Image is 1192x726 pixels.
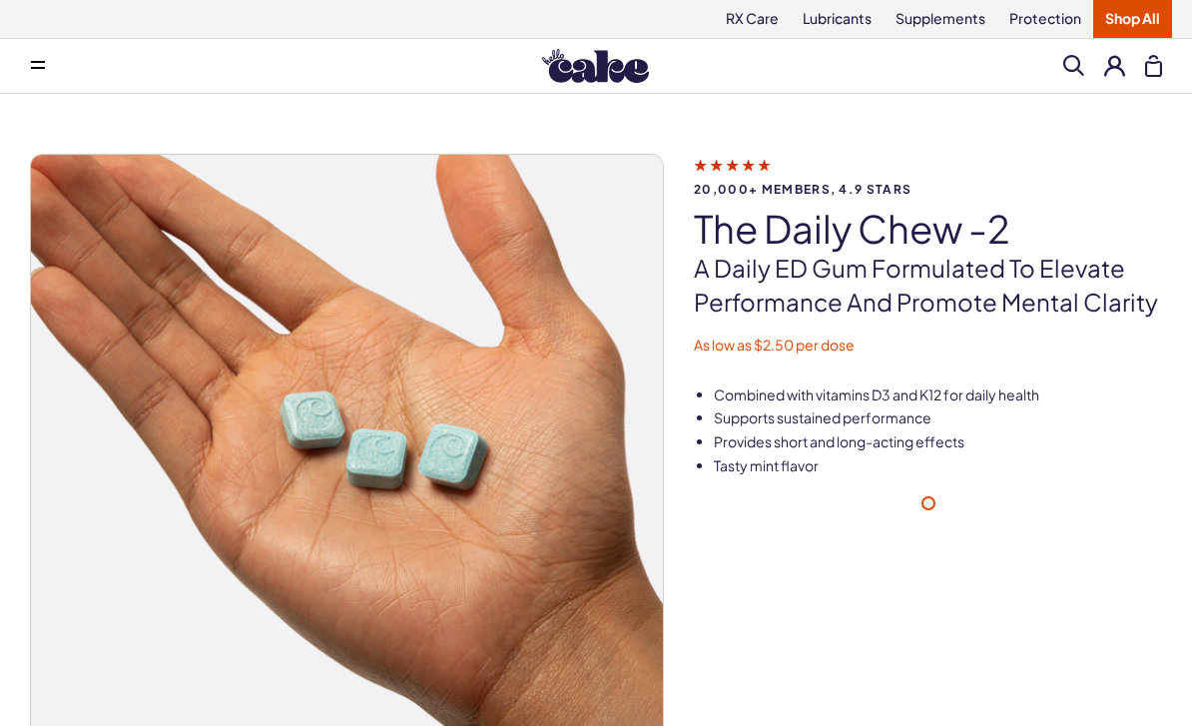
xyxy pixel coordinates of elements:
li: Tasty mint flavor [714,456,1162,476]
li: Provides short and long-acting effects [714,432,1162,452]
p: As low as $2.50 per dose [694,336,1162,356]
a: 20,000+ members, 4.9 stars [694,156,1162,196]
h1: The Daily Chew -2 [694,208,1162,250]
img: Hello Cake [542,49,649,83]
span: 20,000+ members, 4.9 stars [694,183,1162,196]
p: A Daily ED Gum Formulated To Elevate Performance And Promote Mental Clarity [694,252,1162,319]
li: Combined with vitamins D3 and K12 for daily health [714,385,1162,405]
li: Supports sustained performance [714,408,1162,428]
